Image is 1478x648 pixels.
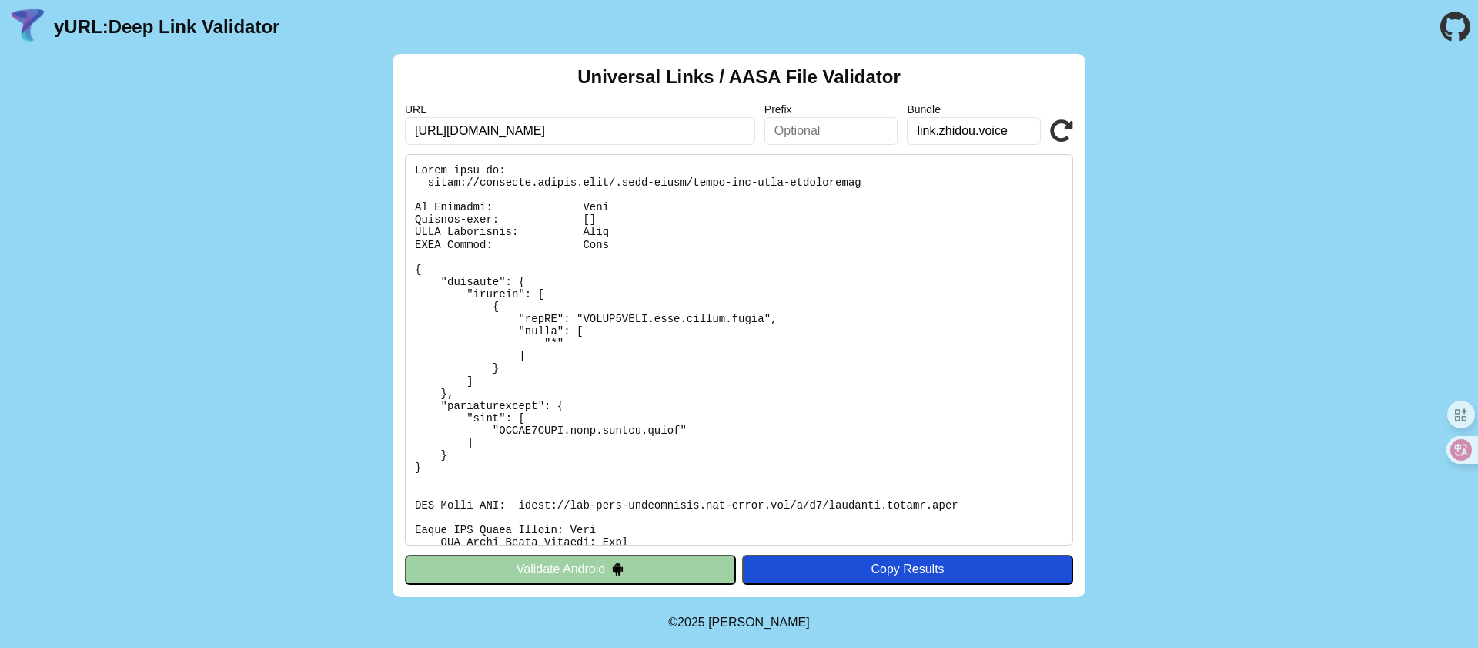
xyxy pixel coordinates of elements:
img: yURL Logo [8,7,48,47]
pre: Lorem ipsu do: sitam://consecte.adipis.elit/.sedd-eiusm/tempo-inc-utla-etdoloremag Al Enimadmi: V... [405,154,1073,546]
h2: Universal Links / AASA File Validator [577,66,901,88]
footer: © [668,597,809,648]
img: droidIcon.svg [611,562,624,576]
input: Required [405,117,755,145]
label: Bundle [907,103,1041,116]
a: Michael Ibragimchayev's Personal Site [708,616,810,629]
a: yURL:Deep Link Validator [54,16,279,38]
input: Optional [907,117,1041,145]
input: Optional [764,117,898,145]
button: Validate Android [405,555,736,584]
label: URL [405,103,755,116]
button: Copy Results [742,555,1073,584]
span: 2025 [677,616,705,629]
label: Prefix [764,103,898,116]
div: Copy Results [750,562,1065,576]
